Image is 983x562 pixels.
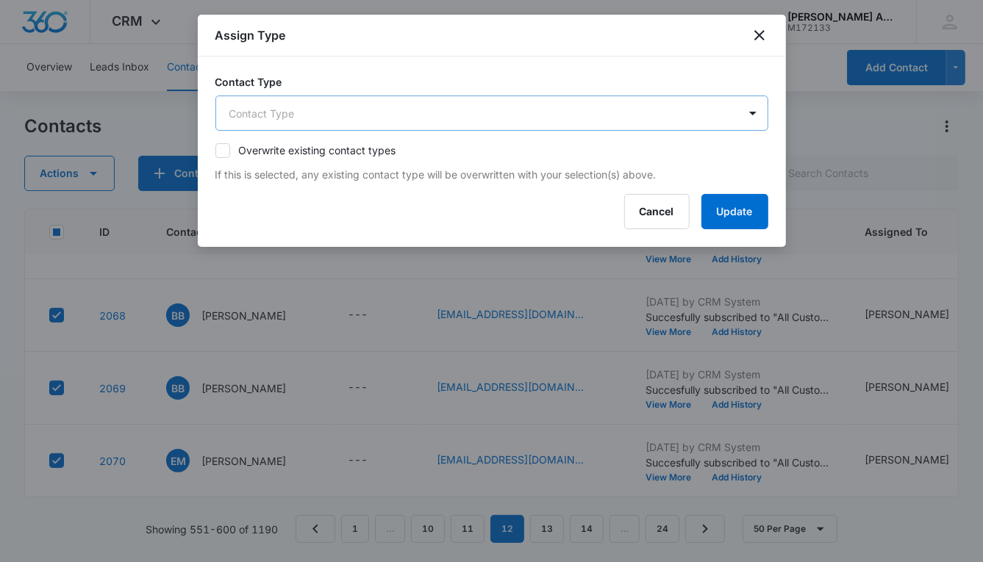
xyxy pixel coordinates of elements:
label: Contact Type [215,74,768,90]
h1: Assign Type [215,26,286,44]
label: Overwrite existing contact types [215,143,768,158]
button: Cancel [624,194,690,229]
button: close [751,26,768,44]
button: Update [701,194,768,229]
p: If this is selected, any existing contact type will be overwritten with your selection(s) above. [215,167,768,182]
